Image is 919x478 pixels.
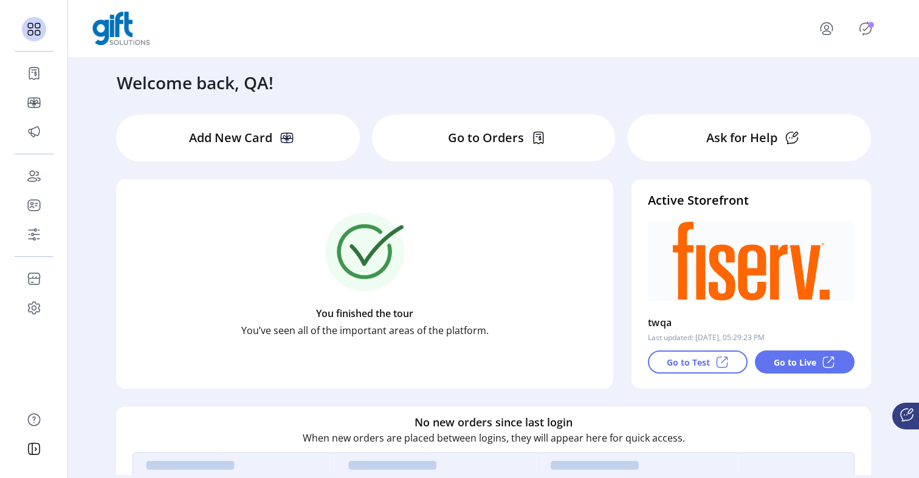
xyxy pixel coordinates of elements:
[706,129,777,147] p: Ask for Help
[189,129,272,147] p: Add New Card
[856,19,875,38] button: Publisher Panel
[415,414,573,431] h6: No new orders since last login
[802,14,856,43] button: menu
[648,313,672,332] p: twqa
[667,356,710,369] p: Go to Test
[774,356,816,369] p: Go to Live
[648,332,765,343] p: Last updated: [DATE], 05:29:23 PM
[448,129,524,147] p: Go to Orders
[117,70,274,95] h3: Welcome back, QA!
[316,306,413,321] p: You finished the tour
[92,12,150,46] img: logo
[241,323,489,338] p: You’ve seen all of the important areas of the platform.
[303,431,685,445] p: When new orders are placed between logins, they will appear here for quick access.
[648,191,855,210] h4: Active Storefront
